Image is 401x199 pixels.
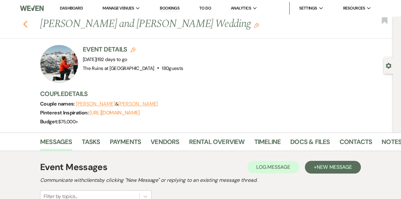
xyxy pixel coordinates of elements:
a: Tasks [82,137,100,151]
span: Couple names: [40,100,76,107]
a: Timeline [254,137,281,151]
h1: [PERSON_NAME] and [PERSON_NAME] Wedding [40,17,320,32]
a: Contacts [340,137,372,151]
span: Analytics [231,5,251,11]
button: [PERSON_NAME] [76,101,115,106]
span: $75,000+ [58,119,78,125]
span: [DATE] [83,56,127,63]
button: Open lead details [386,62,391,68]
button: Edit [254,22,259,28]
a: Rental Overview [189,137,245,151]
h1: Event Messages [40,161,107,174]
span: New Message [317,164,352,170]
h3: Couple Details [40,89,387,98]
span: Pinterest Inspiration: [40,109,89,116]
a: Payments [110,137,141,151]
a: Messages [40,137,72,151]
button: Log Message [247,161,299,174]
button: +New Message [305,161,361,174]
span: Manage Venues [102,5,134,11]
h3: Event Details [83,45,183,54]
span: Settings [299,5,317,11]
a: Docs & Files [290,137,330,151]
span: & [76,101,158,107]
span: 192 days to go [97,56,127,63]
span: Log Message [256,164,290,170]
img: Weven Logo [20,2,44,15]
button: [PERSON_NAME] [118,101,158,106]
span: | [96,56,127,63]
h2: Communicate with clients by clicking "New Message" or replying to an existing message thread. [40,176,361,184]
span: The Ruins at [GEOGRAPHIC_DATA] [83,65,154,72]
a: To Do [199,5,211,11]
a: Dashboard [60,5,83,11]
span: Budget: [40,118,58,125]
span: Resources [343,5,365,11]
a: Bookings [160,5,179,11]
span: 180 guests [162,65,183,72]
a: [URL][DOMAIN_NAME] [89,109,139,116]
a: Vendors [151,137,179,151]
